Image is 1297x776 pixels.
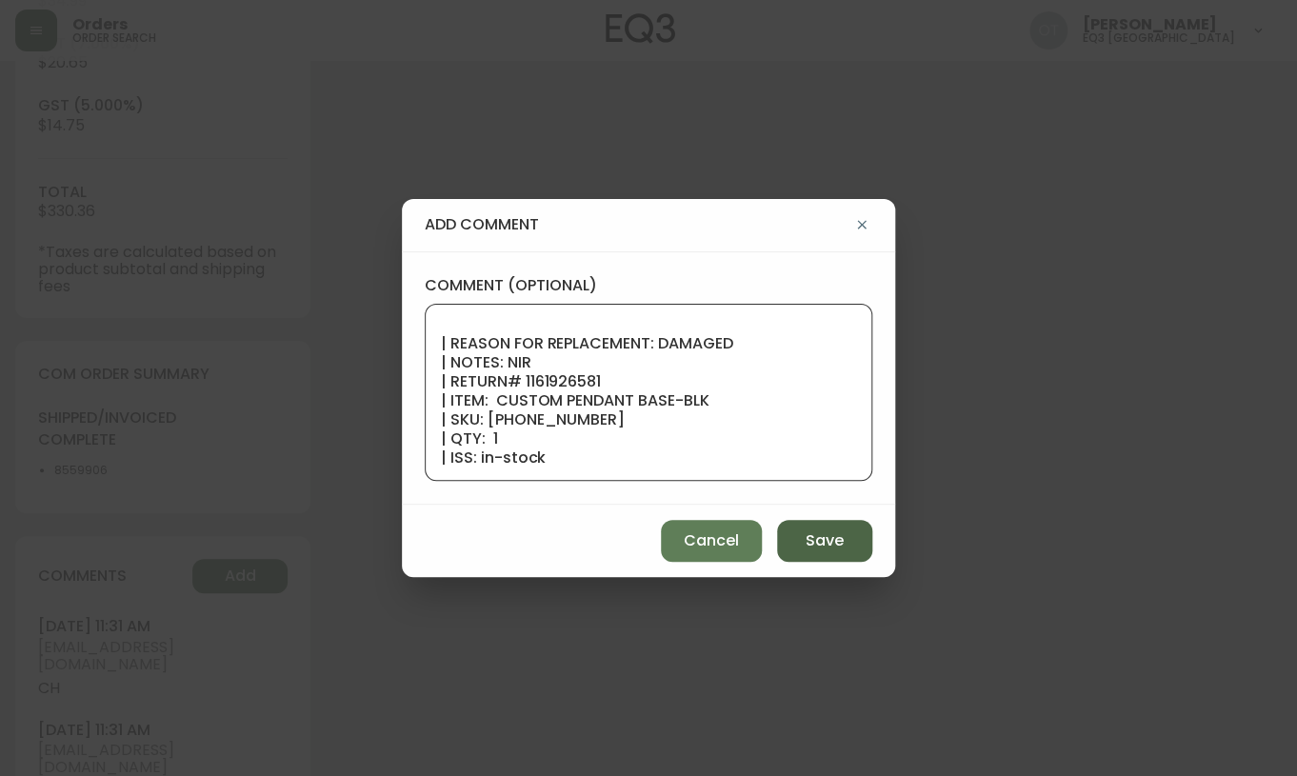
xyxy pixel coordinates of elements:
textarea: Ticket #834930 REPLACEMENT PO: 4135490 *COM will be available in AS400 and in the Admin Portal in... [441,316,856,468]
span: Cancel [684,530,739,551]
button: Save [777,520,872,562]
label: comment (optional) [425,275,872,296]
span: Save [806,530,844,551]
button: Cancel [661,520,762,562]
h4: add comment [425,214,851,235]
